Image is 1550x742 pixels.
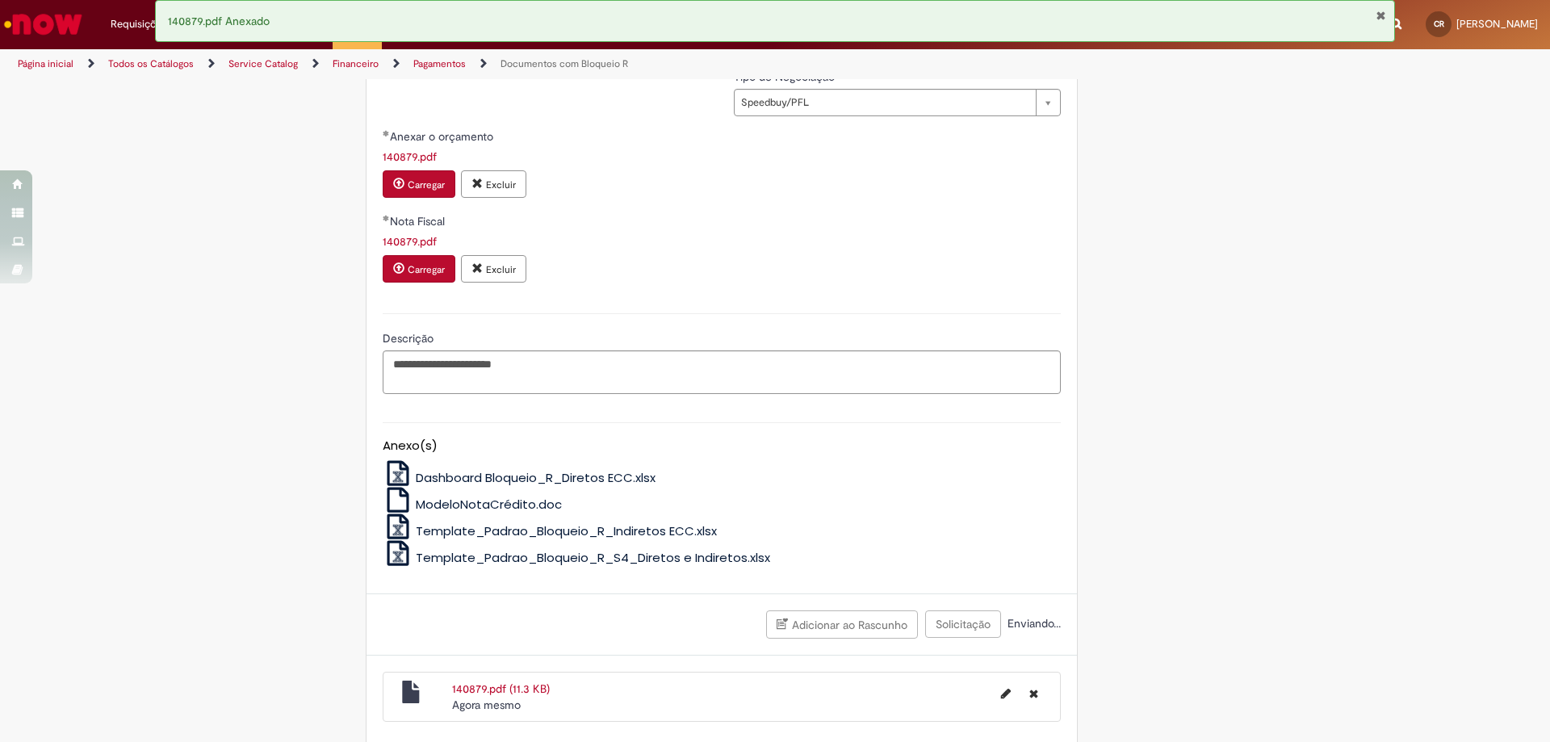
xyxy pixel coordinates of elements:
span: Enviando... [1004,616,1061,631]
button: Editar nome de arquivo 140879.pdf [991,681,1020,706]
a: Service Catalog [228,57,298,70]
button: Fechar Notificação [1376,9,1386,22]
textarea: Descrição [383,350,1061,394]
span: Anexar o orçamento [390,129,496,144]
span: Obrigatório Preenchido [383,215,390,221]
button: Excluir anexo 140879.pdf [461,255,526,283]
a: Documentos com Bloqueio R [501,57,628,70]
img: ServiceNow [2,8,85,40]
a: 140879.pdf (11.3 KB) [452,681,550,696]
a: Template_Padrao_Bloqueio_R_S4_Diretos e Indiretos.xlsx [383,549,771,566]
small: Excluir [486,263,516,276]
span: Agora mesmo [452,698,521,712]
ul: Trilhas de página [12,49,1021,79]
a: Download de 140879.pdf [383,149,437,164]
h5: Anexo(s) [383,439,1061,453]
span: [PERSON_NAME] [1456,17,1538,31]
span: Speedbuy/PFL [741,90,1028,115]
a: Download de 140879.pdf [383,234,437,249]
time: 29/08/2025 09:38:00 [452,698,521,712]
span: Dashboard Bloqueio_R_Diretos ECC.xlsx [416,469,656,486]
small: Carregar [408,178,445,191]
span: 140879.pdf Anexado [168,14,270,28]
span: Requisições [111,16,167,32]
small: Excluir [486,178,516,191]
a: Financeiro [333,57,379,70]
a: Dashboard Bloqueio_R_Diretos ECC.xlsx [383,469,656,486]
a: Pagamentos [413,57,466,70]
span: ModeloNotaCrédito.doc [416,496,562,513]
a: ModeloNotaCrédito.doc [383,496,563,513]
button: Carregar anexo de Anexar o orçamento Required [383,170,455,198]
span: Obrigatório Preenchido [383,130,390,136]
span: Template_Padrao_Bloqueio_R_Indiretos ECC.xlsx [416,522,717,539]
span: Descrição [383,331,437,346]
span: Nota Fiscal [390,214,448,228]
span: Template_Padrao_Bloqueio_R_S4_Diretos e Indiretos.xlsx [416,549,770,566]
button: Excluir anexo 140879.pdf [461,170,526,198]
button: Excluir 140879.pdf [1020,681,1048,706]
small: Carregar [408,263,445,276]
a: Página inicial [18,57,73,70]
span: CR [1434,19,1444,29]
a: Template_Padrao_Bloqueio_R_Indiretos ECC.xlsx [383,522,718,539]
button: Carregar anexo de Nota Fiscal Required [383,255,455,283]
a: Todos os Catálogos [108,57,194,70]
